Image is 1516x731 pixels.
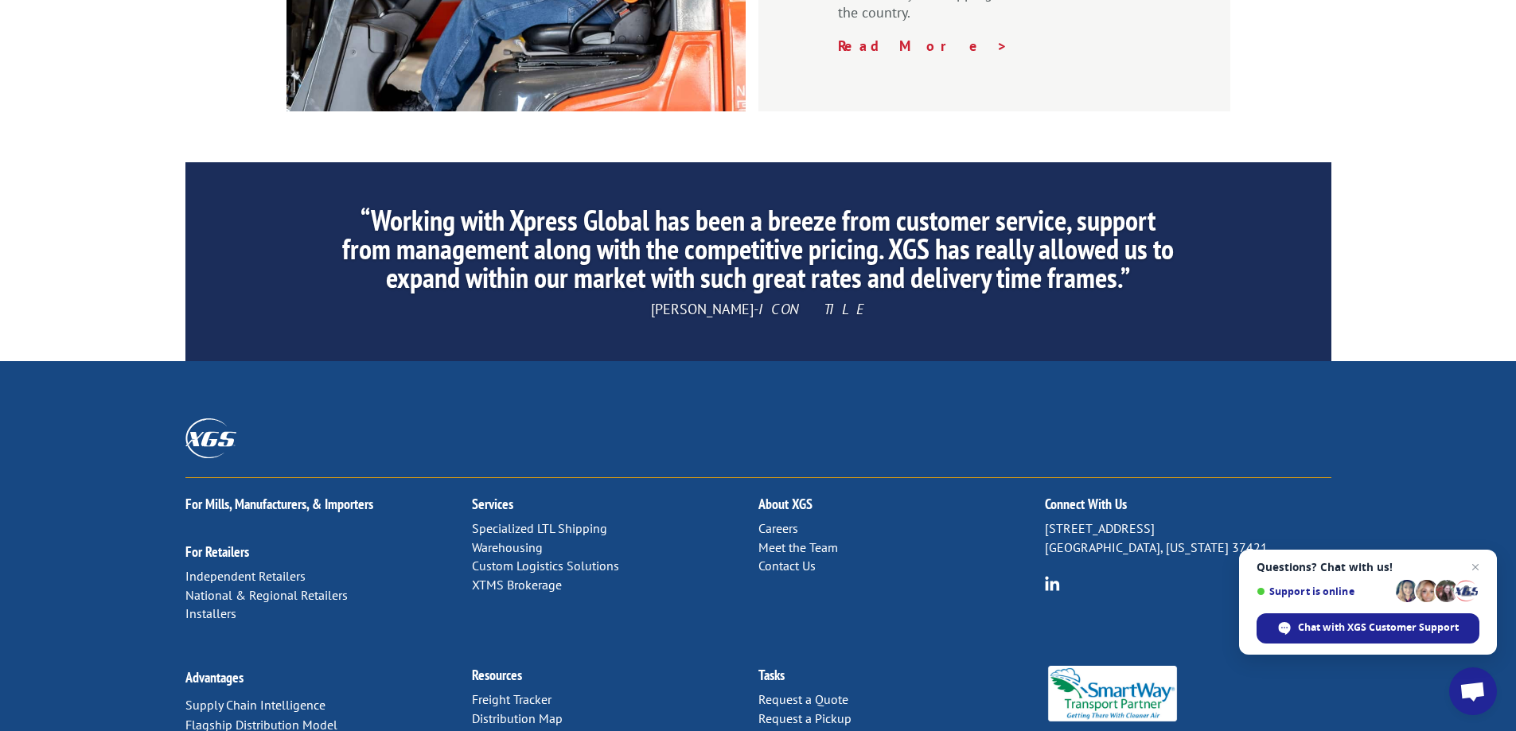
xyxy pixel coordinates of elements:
[472,539,543,555] a: Warehousing
[1045,519,1331,558] p: [STREET_ADDRESS] [GEOGRAPHIC_DATA], [US_STATE] 37421
[758,668,1045,690] h2: Tasks
[1257,561,1479,574] span: Questions? Chat with us!
[472,691,551,707] a: Freight Tracker
[651,300,754,318] span: [PERSON_NAME]
[472,666,522,684] a: Resources
[1449,667,1497,715] a: Open chat
[758,520,798,536] a: Careers
[185,495,373,513] a: For Mills, Manufacturers, & Importers
[758,495,813,513] a: About XGS
[1298,620,1459,635] span: Chat with XGS Customer Support
[185,587,348,603] a: National & Regional Retailers
[185,568,306,584] a: Independent Retailers
[472,495,513,513] a: Services
[758,710,852,726] a: Request a Pickup
[185,418,236,457] img: XGS_Logos_ALL_2024_All_White
[754,300,758,318] span: -
[1045,497,1331,519] h2: Connect With Us
[1257,585,1390,597] span: Support is online
[185,668,244,686] a: Advantages
[1045,666,1181,721] img: Smartway_Logo
[758,539,838,555] a: Meet the Team
[758,691,848,707] a: Request a Quote
[472,577,562,593] a: XTMS Brokerage
[334,206,1181,300] h2: “Working with Xpress Global has been a breeze from customer service, support from management alon...
[838,37,1008,55] a: Read More >
[185,542,249,561] a: For Retailers
[472,710,563,726] a: Distribution Map
[1257,613,1479,644] span: Chat with XGS Customer Support
[185,697,325,713] a: Supply Chain Intelligence
[472,558,619,574] a: Custom Logistics Solutions
[185,605,236,621] a: Installers
[1045,576,1060,591] img: group-6
[758,300,866,318] span: ICON TILE
[758,558,816,574] a: Contact Us
[472,520,607,536] a: Specialized LTL Shipping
